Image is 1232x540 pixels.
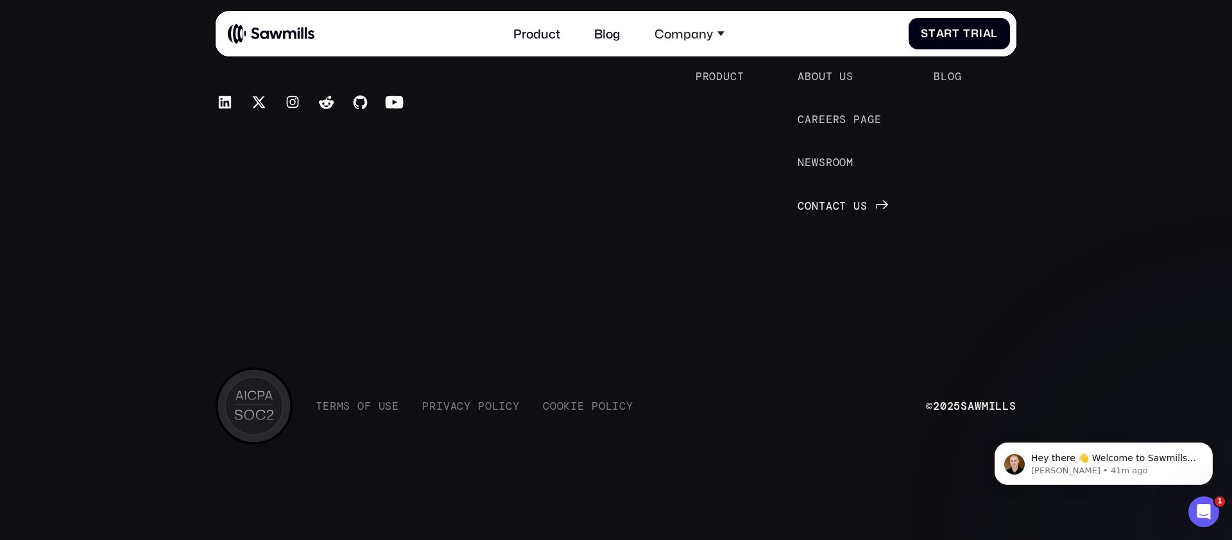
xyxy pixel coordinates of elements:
span: 1 [1215,496,1225,507]
span: s [860,199,868,212]
span: P [592,400,599,412]
span: f [364,400,372,412]
span: i [570,400,577,412]
span: c [833,199,840,212]
span: e [826,113,833,126]
span: d [716,70,723,83]
span: i [979,27,983,40]
span: e [323,400,330,412]
span: u [723,70,730,83]
span: T [316,400,323,412]
span: U [379,400,386,412]
span: m [337,400,344,412]
a: CookiePolicy [543,400,633,412]
span: o [833,156,840,169]
span: a [936,27,945,40]
span: r [944,27,952,40]
span: k [563,400,570,412]
span: e [875,113,882,126]
span: l [606,400,613,412]
span: s [846,70,853,83]
div: Company [654,26,713,41]
span: r [833,113,840,126]
span: e [577,400,585,412]
span: r [826,156,833,169]
span: l [492,400,499,412]
iframe: Intercom notifications message [975,416,1232,505]
span: p [853,113,860,126]
span: a [860,113,868,126]
span: t [826,70,833,83]
span: a [983,27,991,40]
span: t [928,27,936,40]
span: o [839,156,846,169]
span: r [330,400,337,412]
span: o [557,400,564,412]
span: r [429,400,436,412]
span: a [826,199,833,212]
span: i [436,400,443,412]
span: a [805,113,812,126]
span: o [812,70,819,83]
span: C [543,400,550,412]
div: Company [645,17,733,50]
span: s [839,113,846,126]
span: v [443,400,450,412]
span: u [853,199,860,212]
span: g [868,113,875,126]
span: y [464,400,471,412]
span: o [948,70,955,83]
span: c [506,400,513,412]
span: r [971,27,979,40]
a: Product [504,17,570,50]
span: C [798,199,805,212]
span: c [619,400,626,412]
span: o [357,400,364,412]
a: Careerspage [798,112,896,127]
span: t [737,70,744,83]
span: c [730,70,737,83]
span: N [798,156,805,169]
span: s [385,400,392,412]
span: P [696,70,703,83]
a: Newsroom [798,155,869,170]
span: r [812,113,819,126]
a: TermsofUse [316,400,399,412]
a: Blog [934,69,977,84]
span: t [952,27,960,40]
a: Product [696,69,760,84]
span: t [819,199,826,212]
span: e [819,113,826,126]
span: i [612,400,619,412]
span: i [499,400,506,412]
span: l [991,27,998,40]
a: StartTrial [909,18,1011,49]
span: u [819,70,826,83]
a: Blog [585,17,630,50]
span: s [819,156,826,169]
span: g [955,70,962,83]
span: u [839,70,846,83]
span: y [513,400,520,412]
span: P [422,400,429,412]
span: e [805,156,812,169]
a: PrivacyPolicy [422,400,520,412]
span: l [941,70,948,83]
span: r [703,70,710,83]
span: a [450,400,458,412]
span: n [812,199,819,212]
span: o [805,199,812,212]
span: w [812,156,819,169]
span: B [934,70,941,83]
span: P [478,400,485,412]
span: T [963,27,971,40]
span: m [846,156,853,169]
span: A [798,70,805,83]
span: o [550,400,557,412]
div: © Sawmills [926,400,1016,412]
span: b [805,70,812,83]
